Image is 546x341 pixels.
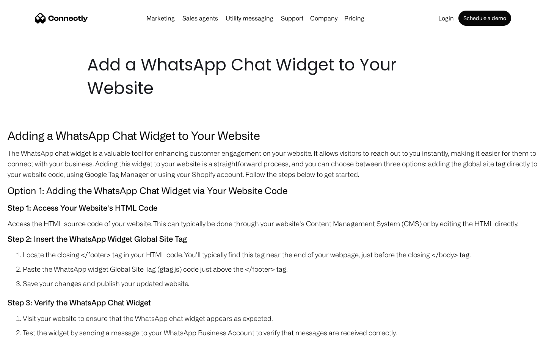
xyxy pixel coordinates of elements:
[23,327,538,338] li: Test the widget by sending a message to your WhatsApp Business Account to verify that messages ar...
[341,15,367,21] a: Pricing
[8,183,538,198] h4: Option 1: Adding the WhatsApp Chat Widget via Your Website Code
[8,148,538,180] p: The WhatsApp chat widget is a valuable tool for enhancing customer engagement on your website. It...
[179,15,221,21] a: Sales agents
[15,328,45,338] ul: Language list
[23,264,538,274] li: Paste the WhatsApp widget Global Site Tag (gtag.js) code just above the </footer> tag.
[23,313,538,324] li: Visit your website to ensure that the WhatsApp chat widget appears as expected.
[308,13,340,23] div: Company
[8,218,538,229] p: Access the HTML source code of your website. This can typically be done through your website's Co...
[310,13,337,23] div: Company
[223,15,276,21] a: Utility messaging
[35,13,88,24] a: home
[8,127,538,144] h3: Adding a WhatsApp Chat Widget to Your Website
[23,249,538,260] li: Locate the closing </footer> tag in your HTML code. You'll typically find this tag near the end o...
[8,328,45,338] aside: Language selected: English
[143,15,178,21] a: Marketing
[8,233,538,246] h5: Step 2: Insert the WhatsApp Widget Global Site Tag
[458,11,511,26] a: Schedule a demo
[8,296,538,309] h5: Step 3: Verify the WhatsApp Chat Widget
[435,15,457,21] a: Login
[278,15,306,21] a: Support
[8,202,538,214] h5: Step 1: Access Your Website's HTML Code
[23,278,538,289] li: Save your changes and publish your updated website.
[87,53,459,100] h1: Add a WhatsApp Chat Widget to Your Website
